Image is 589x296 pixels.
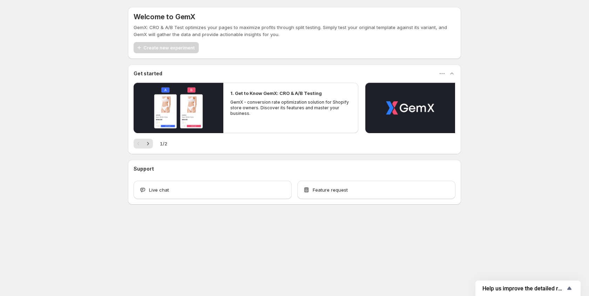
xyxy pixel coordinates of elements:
[482,284,574,292] button: Show survey - Help us improve the detailed report for A/B campaigns
[365,83,455,133] button: Play video
[482,285,565,292] span: Help us improve the detailed report for A/B campaigns
[134,70,162,77] h3: Get started
[134,13,195,21] h5: Welcome to GemX
[313,186,348,193] span: Feature request
[230,99,351,116] p: GemX - conversion rate optimization solution for Shopify store owners. Discover its features and ...
[134,83,223,133] button: Play video
[143,139,153,149] button: Next
[149,186,169,193] span: Live chat
[134,139,153,149] nav: Pagination
[230,90,322,97] h2: 1. Get to Know GemX: CRO & A/B Testing
[160,140,167,147] span: 1 / 2
[134,24,455,38] p: GemX: CRO & A/B Test optimizes your pages to maximize profits through split testing. Simply test ...
[134,165,154,172] h3: Support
